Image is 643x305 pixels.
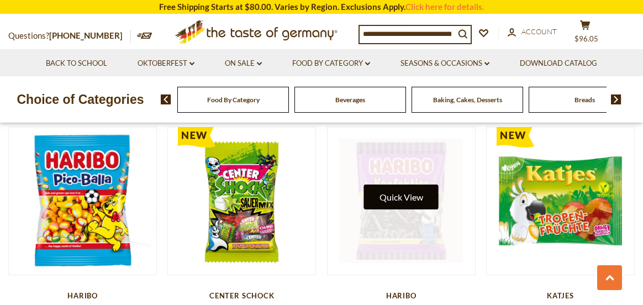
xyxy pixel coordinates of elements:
div: Katjes [486,291,635,300]
a: Seasons & Occasions [400,57,489,70]
a: Oktoberfest [138,57,194,70]
a: Beverages [335,96,365,104]
a: Breads [575,96,595,104]
button: Quick View [364,185,439,209]
div: Haribo [327,291,476,300]
a: [PHONE_NUMBER] [49,30,123,40]
a: Account [508,26,557,38]
img: Katjes "Tropenfruechte" Tropical Flavors Gummies, 175g [487,127,634,275]
img: previous arrow [161,94,171,104]
a: On Sale [225,57,262,70]
a: Download Catalog [520,57,597,70]
p: Questions? [8,29,131,43]
img: Haribo "Konfekties" Candy Coated Licorice Assortment 160g - Made in Germany [328,127,475,275]
img: Haribo "Pico-Balla" Mixed Gummy and Marshmallow Candies, 160g - Made in Germany [9,127,156,275]
a: Baking, Cakes, Desserts [433,96,502,104]
a: Back to School [46,57,107,70]
button: $96.05 [568,20,602,48]
a: Click here for details. [405,2,484,12]
span: Account [521,27,557,36]
a: Food By Category [292,57,370,70]
div: Center Schock [167,291,316,300]
img: Center Shock "Sour Mix" Chewing Gums, 11 pieces, 44g [168,127,315,275]
img: next arrow [611,94,621,104]
span: $96.05 [575,34,598,43]
div: Haribo [8,291,157,300]
a: Food By Category [207,96,260,104]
